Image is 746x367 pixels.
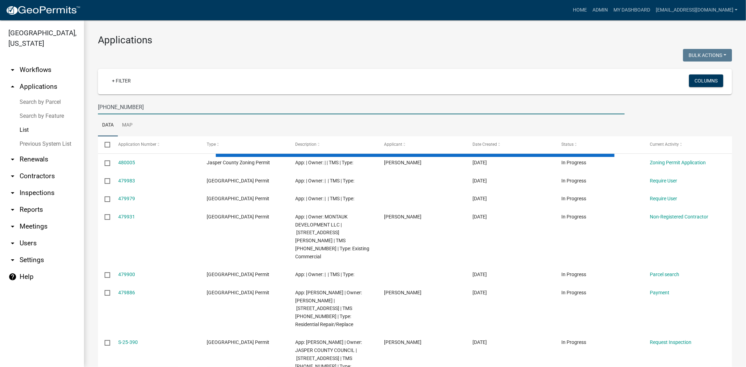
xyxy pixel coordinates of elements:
[118,160,135,165] a: 480005
[650,160,706,165] a: Zoning Permit Application
[650,196,677,201] a: Require User
[683,49,732,62] button: Bulk Actions
[207,142,216,147] span: Type
[384,339,421,345] span: Corey
[473,272,487,277] span: 09/17/2025
[289,136,377,153] datatable-header-cell: Description
[118,214,135,220] a: 479931
[473,142,497,147] span: Date Created
[653,3,740,17] a: [EMAIL_ADDRESS][DOMAIN_NAME]
[118,290,135,295] a: 479886
[296,214,370,259] span: App: | Owner: MONTAUK DEVELOPMENT LLC | 139 Hartwell Ave | TMS 080-03-00-019 | Type: Existing Com...
[384,142,402,147] span: Applicant
[8,189,17,197] i: arrow_drop_down
[473,196,487,201] span: 09/17/2025
[296,290,362,327] span: App: Brian Hakanson | Owner: Brian Hakanson | 885 BROADVIEW DR | TMS 094-09-00-017 | Type: Reside...
[473,290,487,295] span: 09/17/2025
[207,272,269,277] span: Jasper County Building Permit
[8,222,17,231] i: arrow_drop_down
[561,160,586,165] span: In Progress
[384,214,421,220] span: William DeTorre
[561,142,574,147] span: Status
[8,239,17,247] i: arrow_drop_down
[650,142,679,147] span: Current Activity
[650,272,680,277] a: Parcel search
[650,178,677,183] a: Require User
[650,339,692,345] a: Request Inspection
[106,74,136,87] a: + Filter
[118,114,137,137] a: Map
[555,136,644,153] datatable-header-cell: Status
[8,155,17,164] i: arrow_drop_down
[384,290,421,295] span: Nathan Robert
[111,136,200,153] datatable-header-cell: Application Number
[561,196,586,201] span: In Progress
[296,160,354,165] span: App: | Owner: | | TMS | Type:
[570,3,590,17] a: Home
[561,290,586,295] span: In Progress
[207,196,269,201] span: Jasper County Building Permit
[466,136,555,153] datatable-header-cell: Date Created
[8,206,17,214] i: arrow_drop_down
[650,290,670,295] a: Payment
[296,142,317,147] span: Description
[207,214,269,220] span: Jasper County Building Permit
[473,214,487,220] span: 09/17/2025
[98,136,111,153] datatable-header-cell: Select
[8,256,17,264] i: arrow_drop_down
[8,273,17,281] i: help
[98,100,625,114] input: Search for applications
[561,178,586,183] span: In Progress
[200,136,289,153] datatable-header-cell: Type
[118,196,135,201] a: 479979
[561,214,586,220] span: In Progress
[473,178,487,183] span: 09/17/2025
[118,178,135,183] a: 479983
[473,339,487,345] span: 09/17/2025
[611,3,653,17] a: My Dashboard
[561,272,586,277] span: In Progress
[118,339,138,345] a: S-25-390
[643,136,732,153] datatable-header-cell: Current Activity
[296,272,355,277] span: App: | Owner: | | TMS | Type:
[590,3,611,17] a: Admin
[98,34,732,46] h3: Applications
[650,214,709,220] a: Non-Registered Contractor
[561,339,586,345] span: In Progress
[207,339,269,345] span: Jasper County Building Permit
[473,160,487,165] span: 09/17/2025
[689,74,723,87] button: Columns
[207,178,269,183] span: Jasper County Building Permit
[8,82,17,91] i: arrow_drop_up
[296,178,355,183] span: App: | Owner: | | TMS | Type:
[118,272,135,277] a: 479900
[8,66,17,74] i: arrow_drop_down
[207,290,269,295] span: Jasper County Building Permit
[98,114,118,137] a: Data
[384,160,421,165] span: Taylor Halpin
[118,142,156,147] span: Application Number
[207,160,270,165] span: Jasper County Zoning Permit
[296,196,355,201] span: App: | Owner: | | TMS | Type:
[377,136,466,153] datatable-header-cell: Applicant
[8,172,17,180] i: arrow_drop_down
